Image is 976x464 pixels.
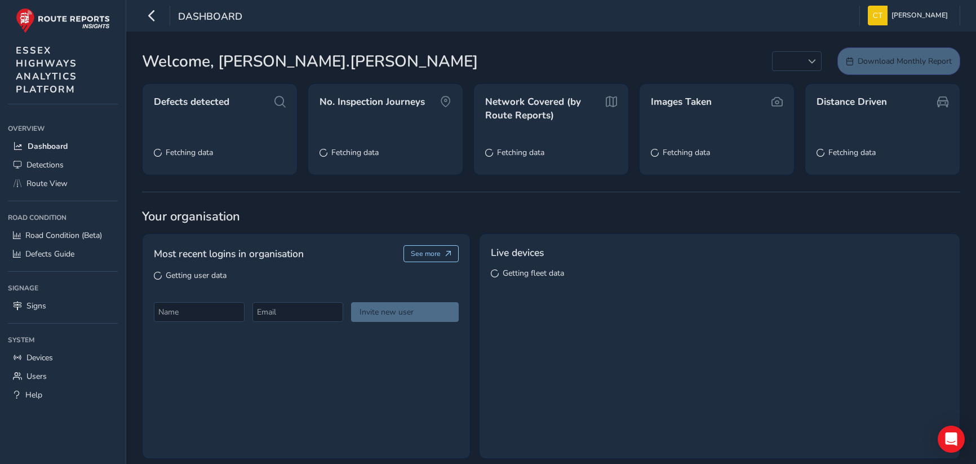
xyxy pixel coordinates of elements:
span: See more [411,249,441,258]
a: Road Condition (Beta) [8,226,118,245]
button: [PERSON_NAME] [868,6,952,25]
a: Signs [8,297,118,315]
span: Dashboard [28,141,68,152]
a: Detections [8,156,118,174]
span: Users [26,371,47,382]
span: Signs [26,301,46,311]
button: See more [403,245,459,262]
a: Users [8,367,118,386]
div: Open Intercom Messenger [938,426,965,453]
span: Fetching data [663,147,710,158]
div: System [8,332,118,348]
span: Most recent logins in organisation [154,246,304,261]
img: diamond-layout [868,6,888,25]
input: Email [252,302,343,322]
span: ESSEX HIGHWAYS ANALYTICS PLATFORM [16,44,77,96]
span: Defects detected [154,95,229,109]
a: Devices [8,348,118,367]
span: Fetching data [331,147,379,158]
span: No. Inspection Journeys [320,95,425,109]
span: Live devices [491,245,544,260]
span: Network Covered (by Route Reports) [485,95,604,122]
span: Dashboard [178,10,242,25]
img: rr logo [16,8,110,33]
span: Getting fleet data [503,268,564,279]
input: Name [154,302,245,322]
div: Road Condition [8,209,118,226]
span: Fetching data [497,147,544,158]
span: Defects Guide [25,249,74,259]
span: Detections [26,160,64,170]
span: [PERSON_NAME] [891,6,948,25]
span: Fetching data [828,147,876,158]
span: Images Taken [651,95,712,109]
div: Signage [8,280,118,297]
div: Overview [8,120,118,137]
span: Fetching data [166,147,213,158]
span: Your organisation [142,208,960,225]
span: Devices [26,352,53,363]
span: Getting user data [166,270,227,281]
a: Dashboard [8,137,118,156]
span: Route View [26,178,68,189]
span: Distance Driven [817,95,887,109]
a: Route View [8,174,118,193]
a: Defects Guide [8,245,118,263]
span: Welcome, [PERSON_NAME].[PERSON_NAME] [142,50,478,73]
a: Help [8,386,118,404]
span: Help [25,390,42,400]
span: Road Condition (Beta) [25,230,102,241]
